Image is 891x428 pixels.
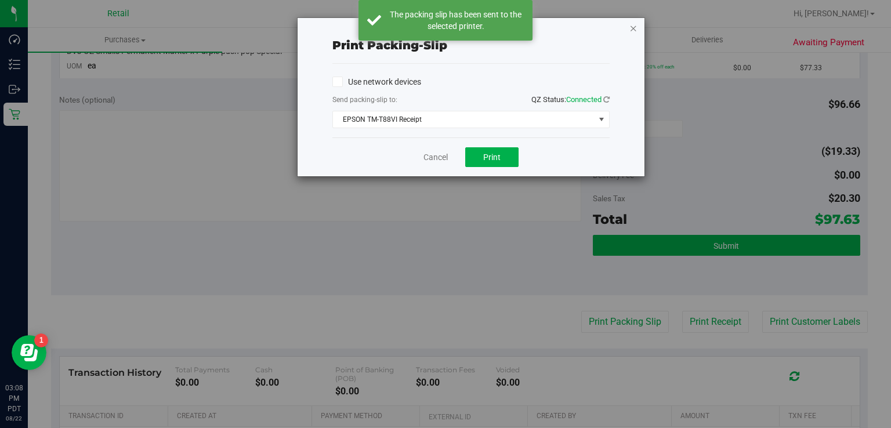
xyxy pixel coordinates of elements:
[12,335,46,370] iframe: Resource center
[594,111,609,128] span: select
[483,153,501,162] span: Print
[465,147,519,167] button: Print
[566,95,602,104] span: Connected
[531,95,610,104] span: QZ Status:
[332,76,421,88] label: Use network devices
[332,95,397,105] label: Send packing-slip to:
[423,151,448,164] a: Cancel
[333,111,595,128] span: EPSON TM-T88VI Receipt
[332,38,447,52] span: Print packing-slip
[34,333,48,347] iframe: Resource center unread badge
[387,9,524,32] div: The packing slip has been sent to the selected printer.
